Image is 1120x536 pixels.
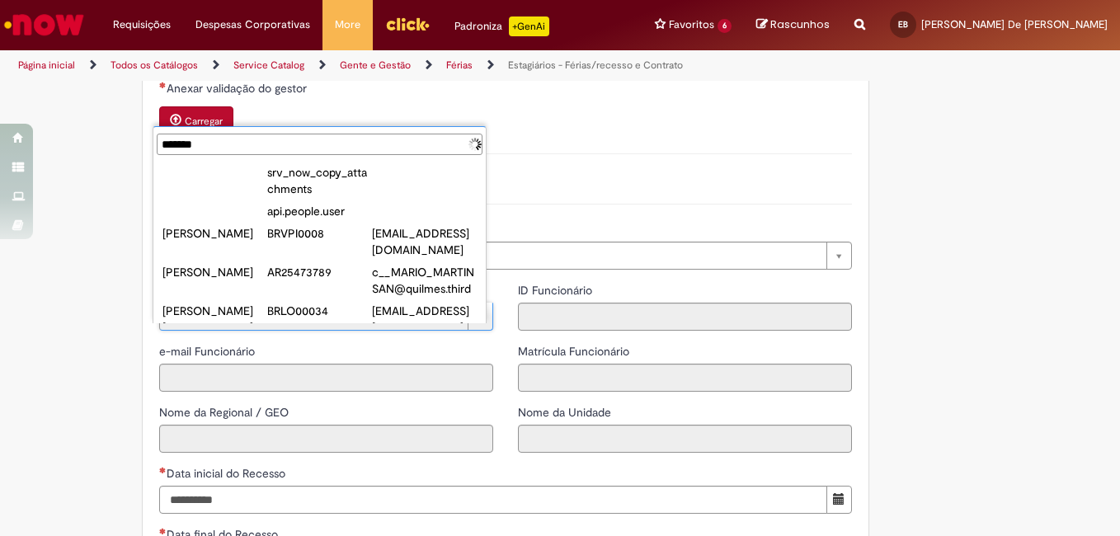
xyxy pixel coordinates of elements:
[267,303,372,319] div: BRLO00034
[267,225,372,242] div: BRVPI0008
[267,203,372,219] div: api.people.user
[372,264,477,297] div: c__MARIO_MARTINSAN@quilmes.third
[162,225,267,242] div: [PERSON_NAME]
[372,303,477,336] div: [EMAIL_ADDRESS][DOMAIN_NAME]
[162,264,267,280] div: [PERSON_NAME]
[267,264,372,280] div: AR25473789
[162,303,267,336] div: [PERSON_NAME] [PERSON_NAME]
[372,225,477,258] div: [EMAIL_ADDRESS][DOMAIN_NAME]
[267,164,372,197] div: srv_now_copy_attachments
[153,158,486,323] ul: Funcionário(s)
